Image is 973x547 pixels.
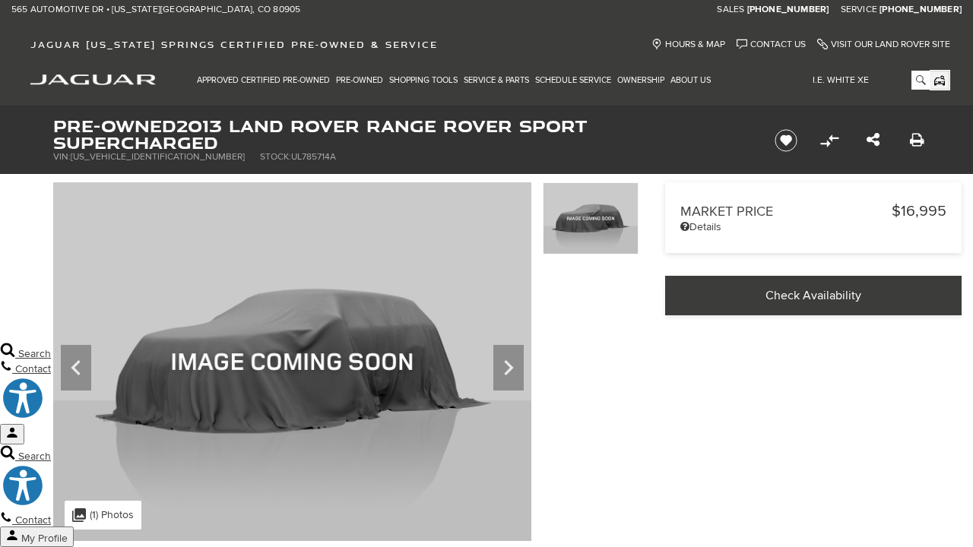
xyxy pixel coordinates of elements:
[880,4,962,16] a: [PHONE_NUMBER]
[769,128,803,153] button: Save vehicle
[867,131,880,150] a: Share this Pre-Owned 2013 Land Rover Range Rover Sport Supercharged
[21,532,68,545] span: My Profile
[23,39,445,50] a: Jaguar [US_STATE] Springs Certified Pre-Owned & Service
[260,151,291,163] span: Stock:
[665,276,962,315] a: Check Availability
[461,67,532,93] a: Service & Parts
[194,67,714,93] nav: Main Navigation
[765,288,861,303] span: Check Availability
[892,202,946,220] span: $16,995
[18,347,51,360] span: Search
[532,67,614,93] a: Schedule Service
[333,67,386,93] a: Pre-Owned
[717,4,744,15] span: Sales
[667,67,714,93] a: About Us
[53,151,71,163] span: VIN:
[680,202,946,220] a: Market Price $16,995
[651,39,725,50] a: Hours & Map
[11,4,300,16] a: 565 Automotive Dr • [US_STATE][GEOGRAPHIC_DATA], CO 80905
[30,39,438,50] span: Jaguar [US_STATE] Springs Certified Pre-Owned & Service
[543,182,639,255] img: Used 2013 White Land Rover Supercharged image 1
[15,362,51,375] span: Contact
[680,220,946,233] a: Details
[291,151,336,163] span: UL785714A
[386,67,461,93] a: Shopping Tools
[801,71,930,90] input: i.e. White XE
[15,514,51,526] span: Contact
[53,118,749,151] h1: 2013 Land Rover Range Rover Sport Supercharged
[818,129,841,152] button: Compare vehicle
[53,182,531,541] img: Used 2013 White Land Rover Supercharged image 1
[841,4,877,15] span: Service
[194,67,333,93] a: Approved Certified Pre-Owned
[737,39,806,50] a: Contact Us
[30,72,156,85] a: jaguar
[747,4,829,16] a: [PHONE_NUMBER]
[71,151,245,163] span: [US_VEHICLE_IDENTIFICATION_NUMBER]
[910,131,924,150] a: Print this Pre-Owned 2013 Land Rover Range Rover Sport Supercharged
[680,204,892,220] span: Market Price
[614,67,667,93] a: Ownership
[53,114,176,138] strong: Pre-Owned
[817,39,950,50] a: Visit Our Land Rover Site
[18,450,51,463] span: Search
[30,74,156,85] img: Jaguar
